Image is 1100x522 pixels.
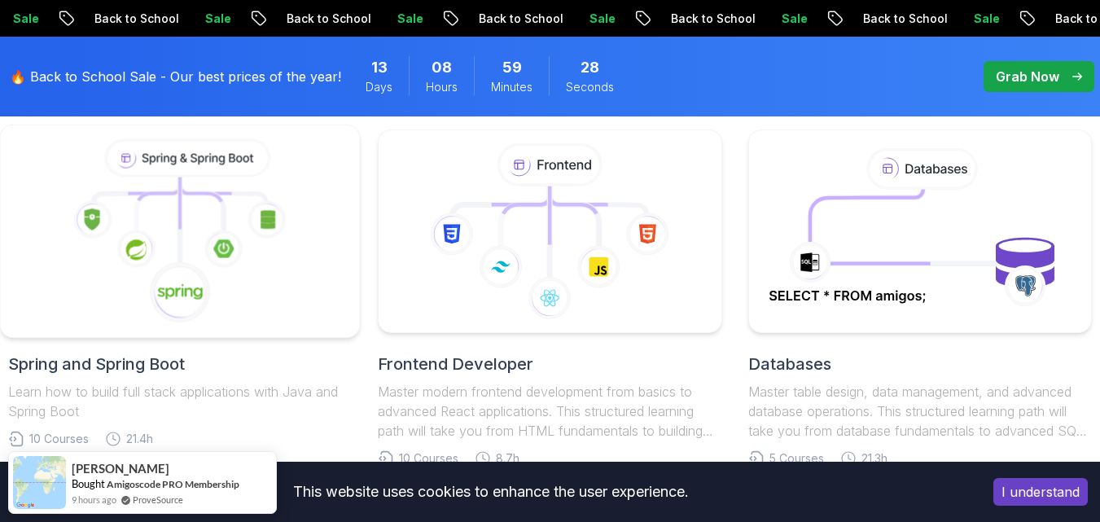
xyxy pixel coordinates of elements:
p: 🔥 Back to School Sale - Our best prices of the year! [10,67,341,86]
p: Master modern frontend development from basics to advanced React applications. This structured le... [378,382,721,441]
span: 8.7h [496,450,519,467]
h2: Spring and Spring Boot [8,353,352,375]
a: ProveSource [133,493,183,507]
a: DatabasesMaster table design, data management, and advanced database operations. This structured ... [748,129,1092,467]
span: 13 Days [371,56,388,79]
span: 28 Seconds [581,56,599,79]
p: Back to School [654,11,765,27]
a: Spring and Spring BootLearn how to build full stack applications with Java and Spring Boot10 Cour... [8,129,352,447]
span: 59 Minutes [502,56,522,79]
span: Bought [72,477,105,490]
h2: Frontend Developer [378,353,721,375]
span: Seconds [566,79,614,95]
p: Sale [380,11,432,27]
p: Master table design, data management, and advanced database operations. This structured learning ... [748,382,1092,441]
a: Amigoscode PRO Membership [107,478,239,490]
p: Learn how to build full stack applications with Java and Spring Boot [8,382,352,421]
button: Accept cookies [993,478,1088,506]
span: 21.4h [126,431,153,447]
span: 10 Courses [399,450,458,467]
span: 21.3h [861,450,887,467]
span: Hours [426,79,458,95]
p: Back to School [270,11,380,27]
span: 5 Courses [769,450,824,467]
span: Days [366,79,392,95]
h2: Databases [748,353,1092,375]
div: This website uses cookies to enhance the user experience. [12,474,969,510]
p: Sale [765,11,817,27]
span: [PERSON_NAME] [72,462,169,476]
span: 9 hours ago [72,493,116,507]
img: provesource social proof notification image [13,456,66,509]
p: Sale [188,11,240,27]
span: 8 Hours [432,56,452,79]
p: Sale [572,11,625,27]
span: 10 Courses [29,431,89,447]
p: Grab Now [996,67,1059,86]
span: Minutes [491,79,532,95]
a: Frontend DeveloperMaster modern frontend development from basics to advanced React applications. ... [378,129,721,467]
p: Back to School [462,11,572,27]
p: Sale [957,11,1009,27]
p: Back to School [77,11,188,27]
p: Back to School [846,11,957,27]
